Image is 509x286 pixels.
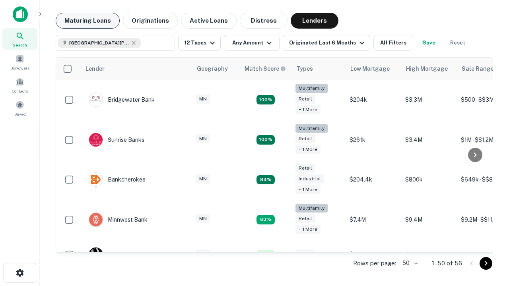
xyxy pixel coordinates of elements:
[295,214,315,223] div: Retail
[256,135,275,145] div: Matching Properties: 11, hasApolloMatch: undefined
[89,93,103,106] img: picture
[192,58,240,80] th: Geography
[89,93,155,107] div: Bridgewater Bank
[373,35,413,51] button: All Filters
[401,120,457,160] td: $3.4M
[196,249,210,259] div: MN
[2,74,37,96] a: Contacts
[295,84,328,93] div: Multifamily
[69,39,129,46] span: [GEOGRAPHIC_DATA][PERSON_NAME], [GEOGRAPHIC_DATA], [GEOGRAPHIC_DATA]
[13,42,27,48] span: Search
[480,257,492,270] button: Go to next page
[196,174,210,184] div: MN
[91,251,100,259] p: G H
[401,58,457,80] th: High Mortgage
[401,160,457,200] td: $800k
[295,174,324,184] div: Industrial
[178,35,221,51] button: 12 Types
[89,172,146,187] div: Bankcherokee
[240,13,288,29] button: Distress
[56,13,120,29] button: Maturing Loans
[295,105,321,114] div: + 1 more
[240,58,291,80] th: Capitalize uses an advanced AI algorithm to match your search with the best lender. The match sco...
[85,64,105,73] div: Lender
[295,249,315,259] div: Retail
[295,134,315,143] div: Retail
[256,95,275,104] div: Matching Properties: 17, hasApolloMatch: undefined
[256,175,275,185] div: Matching Properties: 8, hasApolloMatch: undefined
[2,51,37,73] a: Borrowers
[406,64,448,73] div: High Mortgage
[196,134,210,143] div: MN
[89,213,148,227] div: Minnwest Bank
[295,185,321,194] div: + 1 more
[445,35,470,51] button: Reset
[256,250,275,259] div: Matching Properties: 5, hasApolloMatch: undefined
[89,173,103,186] img: picture
[13,6,28,22] img: capitalize-icon.png
[181,13,237,29] button: Active Loans
[256,215,275,224] div: Matching Properties: 6, hasApolloMatch: undefined
[89,213,103,226] img: picture
[89,133,103,147] img: picture
[224,35,280,51] button: Any Amount
[295,95,315,104] div: Retail
[10,65,29,71] span: Borrowers
[196,95,210,104] div: MN
[295,124,328,133] div: Multifamily
[295,225,321,234] div: + 1 more
[416,35,442,51] button: Save your search to get updates of matches that match your search criteria.
[289,38,367,48] div: Originated Last 6 Months
[401,240,457,270] td: $25k
[2,28,37,50] a: Search
[89,133,144,147] div: Sunrise Banks
[399,257,419,269] div: 50
[89,247,154,262] div: [PERSON_NAME]
[291,58,346,80] th: Types
[2,97,37,119] a: Saved
[346,80,401,120] td: $204k
[353,259,396,268] p: Rows per page:
[295,145,321,154] div: + 1 more
[295,204,328,213] div: Multifamily
[432,259,462,268] p: 1–50 of 56
[469,197,509,235] iframe: Chat Widget
[12,88,28,94] span: Contacts
[283,35,370,51] button: Originated Last 6 Months
[346,160,401,200] td: $204.4k
[14,111,26,117] span: Saved
[346,200,401,240] td: $7.4M
[296,64,313,73] div: Types
[462,64,494,73] div: Sale Range
[196,214,210,223] div: MN
[350,64,390,73] div: Low Mortgage
[81,58,192,80] th: Lender
[401,200,457,240] td: $9.4M
[346,120,401,160] td: $261k
[346,240,401,270] td: $25k
[197,64,228,73] div: Geography
[295,164,315,173] div: Retail
[291,13,338,29] button: Lenders
[346,58,401,80] th: Low Mortgage
[401,80,457,120] td: $3.3M
[123,13,178,29] button: Originations
[245,64,284,73] h6: Match Score
[245,64,286,73] div: Capitalize uses an advanced AI algorithm to match your search with the best lender. The match sco...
